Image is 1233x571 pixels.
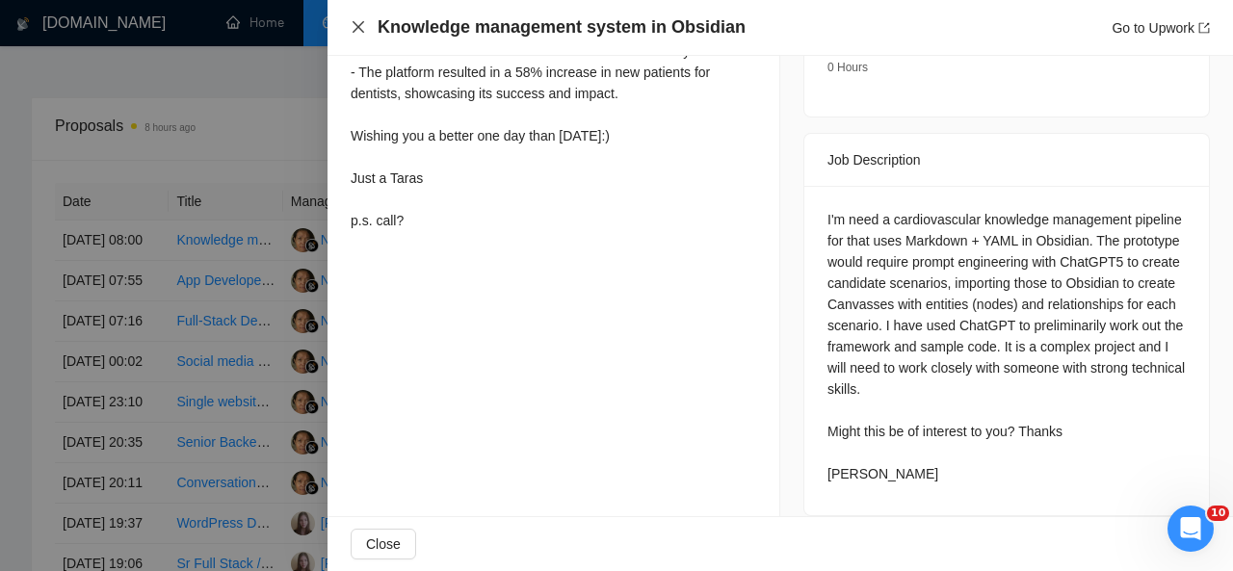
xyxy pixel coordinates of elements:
[1198,22,1210,34] span: export
[827,61,868,74] span: 0 Hours
[366,533,401,555] span: Close
[1112,20,1210,36] a: Go to Upworkexport
[351,529,416,559] button: Close
[351,19,366,35] span: close
[351,19,366,36] button: Close
[827,134,1186,186] div: Job Description
[1167,506,1214,552] iframe: Intercom live chat
[378,15,746,39] h4: Knowledge management system in Obsidian
[1207,506,1229,521] span: 10
[827,209,1186,484] div: I'm need a cardiovascular knowledge management pipeline for that uses Markdown + YAML in Obsidian...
